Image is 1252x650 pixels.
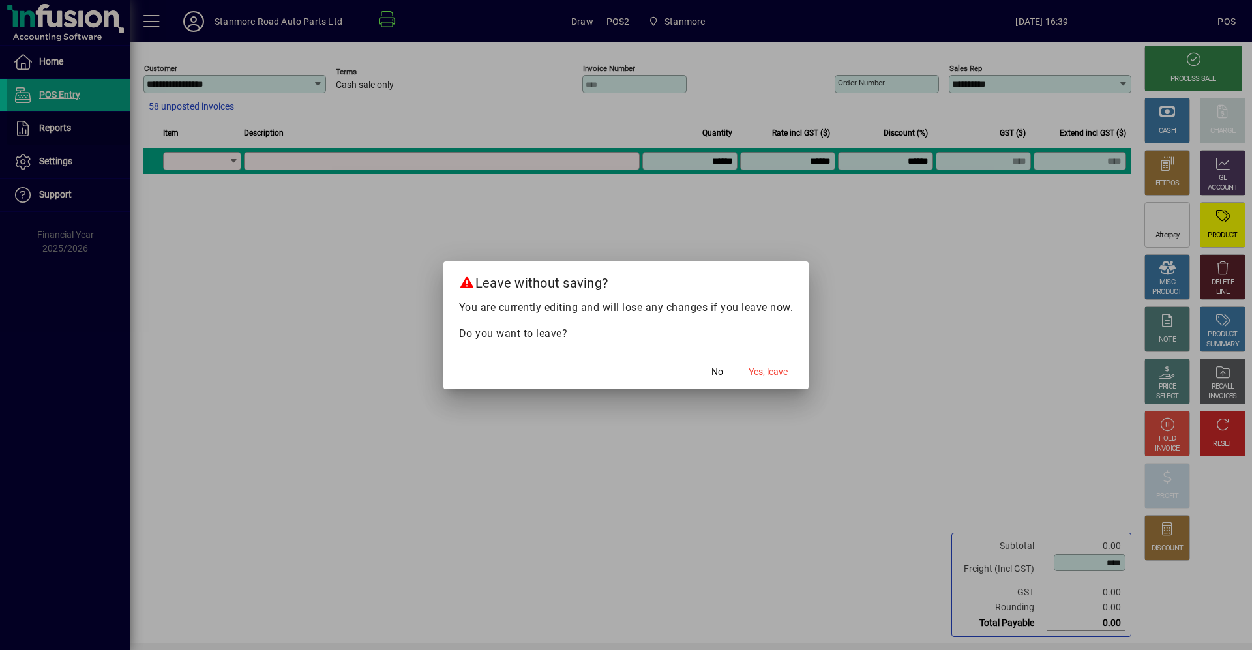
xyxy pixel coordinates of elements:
span: No [711,365,723,379]
button: No [696,361,738,384]
p: You are currently editing and will lose any changes if you leave now. [459,300,794,316]
h2: Leave without saving? [443,261,809,299]
span: Yes, leave [749,365,788,379]
p: Do you want to leave? [459,326,794,342]
button: Yes, leave [743,361,793,384]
